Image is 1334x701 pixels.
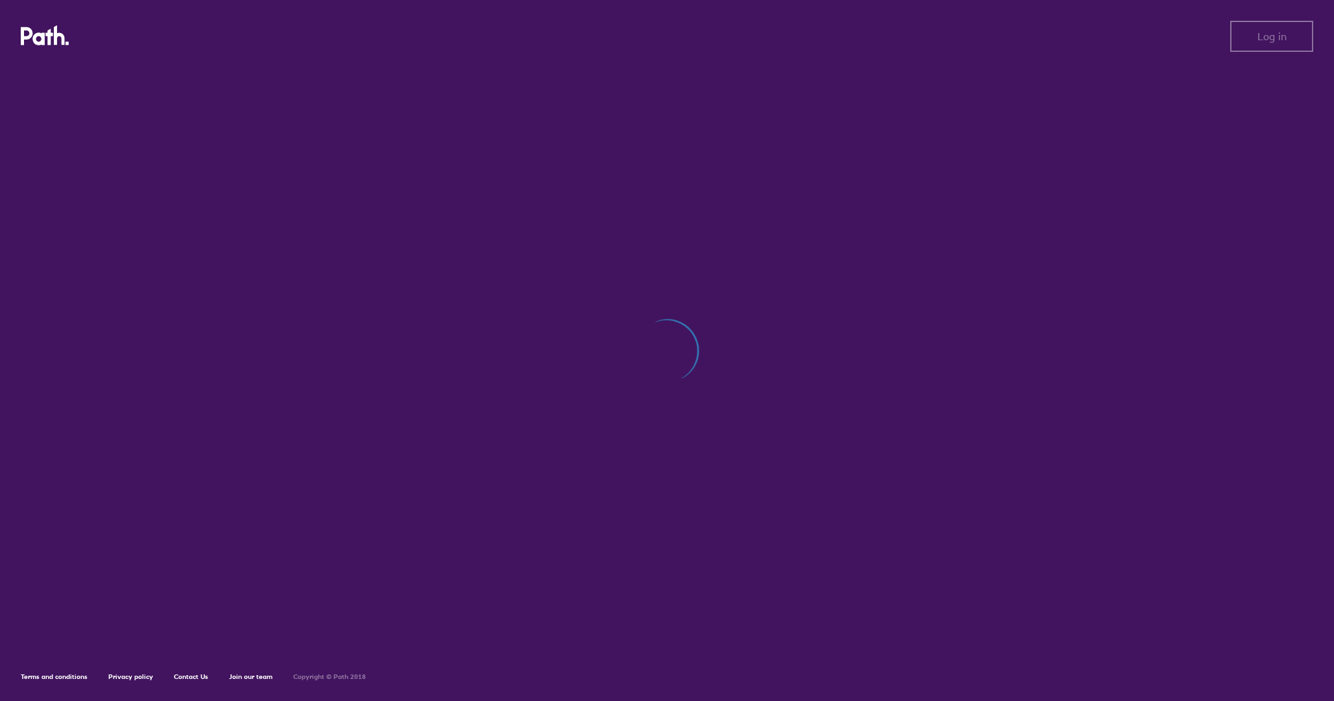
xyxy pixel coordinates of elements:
span: Log in [1257,30,1287,42]
h6: Copyright © Path 2018 [293,673,366,681]
a: Contact Us [174,672,208,681]
a: Join our team [229,672,273,681]
a: Privacy policy [108,672,153,681]
a: Terms and conditions [21,672,88,681]
button: Log in [1230,21,1313,52]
